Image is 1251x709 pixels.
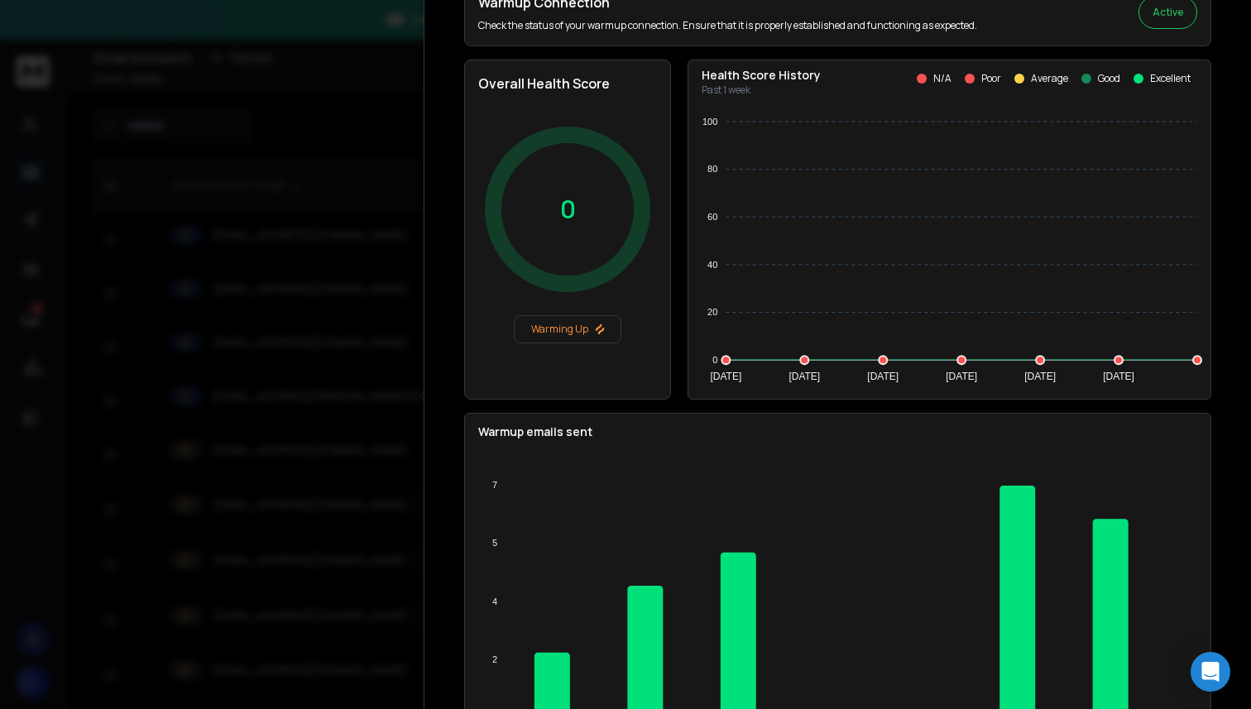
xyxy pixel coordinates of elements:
[981,72,1001,85] p: Poor
[946,371,977,382] tspan: [DATE]
[478,74,657,93] h2: Overall Health Score
[521,323,614,336] p: Warming Up
[710,371,741,382] tspan: [DATE]
[707,164,717,174] tspan: 80
[712,355,717,365] tspan: 0
[478,19,977,32] p: Check the status of your warmup connection. Ensure that it is properly established and functionin...
[1098,72,1120,85] p: Good
[707,260,717,270] tspan: 40
[933,72,951,85] p: N/A
[867,371,899,382] tspan: [DATE]
[788,371,820,382] tspan: [DATE]
[707,212,717,222] tspan: 60
[702,67,821,84] p: Health Score History
[492,596,497,606] tspan: 4
[492,654,497,664] tspan: 2
[1150,72,1191,85] p: Excellent
[702,117,717,127] tspan: 100
[478,424,1197,440] p: Warmup emails sent
[1024,371,1056,382] tspan: [DATE]
[492,538,497,548] tspan: 5
[1191,652,1230,692] div: Open Intercom Messenger
[560,194,576,224] p: 0
[492,480,497,490] tspan: 7
[707,307,717,317] tspan: 20
[702,84,821,97] p: Past 1 week
[1031,72,1068,85] p: Average
[1103,371,1134,382] tspan: [DATE]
